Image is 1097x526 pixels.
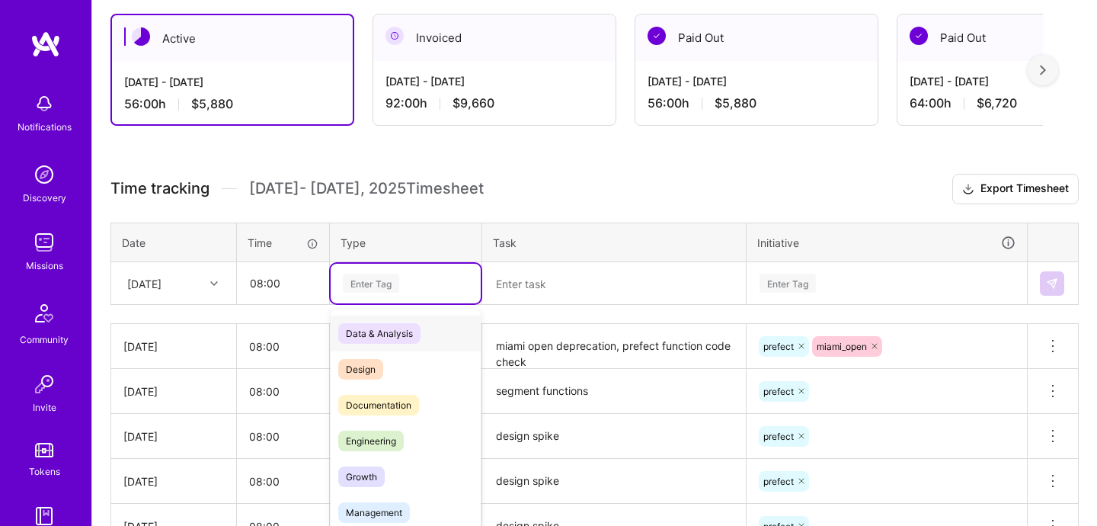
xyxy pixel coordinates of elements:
div: Invoiced [373,14,616,61]
div: Time [248,235,318,251]
img: right [1040,65,1046,75]
span: Engineering [338,431,404,451]
div: [DATE] [127,275,162,291]
span: $5,880 [191,96,233,112]
img: teamwork [29,227,59,258]
input: HH:MM [237,416,329,457]
i: icon Chevron [210,280,218,287]
span: prefect [763,476,794,487]
button: Export Timesheet [952,174,1079,204]
img: Invite [29,369,59,399]
span: Design [338,359,383,380]
textarea: design spike [484,460,744,502]
input: HH:MM [238,263,328,303]
img: Community [26,295,62,332]
span: miami_open [817,341,867,352]
div: Notifications [18,119,72,135]
textarea: design spike [484,415,744,457]
span: Management [338,502,410,523]
div: Active [112,15,353,62]
img: Invoiced [385,27,404,45]
img: Active [132,27,150,46]
input: HH:MM [237,326,329,367]
th: Task [482,223,747,262]
span: [DATE] - [DATE] , 2025 Timesheet [249,179,484,198]
div: [DATE] [123,383,224,399]
span: Growth [338,467,385,487]
div: Enter Tag [343,271,399,295]
span: Documentation [338,395,419,415]
img: discovery [29,159,59,190]
span: prefect [763,386,794,397]
div: Paid Out [635,14,878,61]
div: Invite [33,399,56,415]
div: 92:00 h [385,95,603,111]
div: [DATE] [123,473,224,489]
div: [DATE] - [DATE] [648,73,865,89]
div: 56:00 h [124,96,341,112]
span: $9,660 [453,95,494,111]
span: prefect [763,341,794,352]
span: $5,880 [715,95,756,111]
span: $6,720 [977,95,1017,111]
div: [DATE] - [DATE] [124,74,341,90]
span: prefect [763,431,794,442]
img: logo [30,30,61,58]
img: tokens [35,443,53,457]
th: Type [330,223,482,262]
th: Date [111,223,237,262]
div: Community [20,332,69,348]
textarea: miami open deprecation, prefect function code check [484,326,744,367]
div: Tokens [29,463,60,479]
div: Discovery [23,190,66,206]
img: Submit [1046,277,1058,290]
img: bell [29,88,59,119]
span: Time tracking [110,179,209,198]
input: HH:MM [237,371,329,412]
textarea: segment functions [484,370,744,412]
img: Paid Out [648,27,666,45]
div: Missions [26,258,63,274]
div: Initiative [757,234,1016,252]
img: Paid Out [910,27,928,45]
div: [DATE] [123,428,224,444]
div: 56:00 h [648,95,865,111]
div: [DATE] [123,338,224,354]
i: icon Download [962,181,974,197]
input: HH:MM [237,461,329,502]
span: Data & Analysis [338,323,421,344]
div: Enter Tag [760,271,816,295]
div: [DATE] - [DATE] [385,73,603,89]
